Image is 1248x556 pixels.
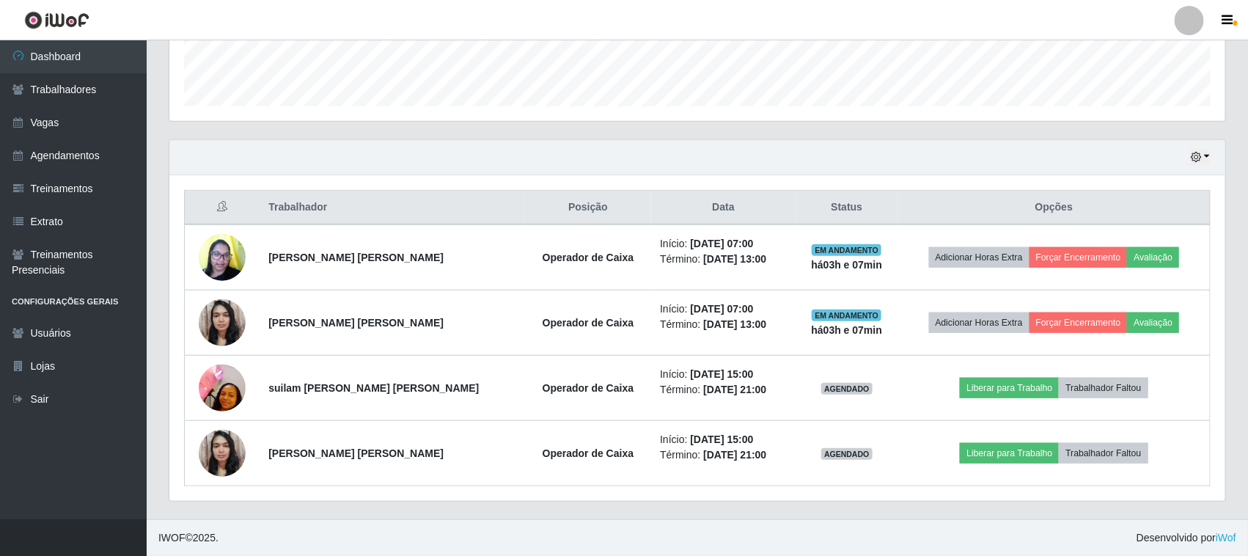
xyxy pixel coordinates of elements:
[821,448,873,460] span: AGENDADO
[660,447,787,463] li: Término:
[268,447,444,459] strong: [PERSON_NAME] [PERSON_NAME]
[1127,247,1179,268] button: Avaliação
[24,11,89,29] img: CoreUI Logo
[1059,443,1148,464] button: Trabalhador Faltou
[199,422,246,484] img: 1736008247371.jpeg
[660,301,787,317] li: Início:
[960,378,1059,398] button: Liberar para Trabalho
[929,312,1029,333] button: Adicionar Horas Extra
[690,434,753,445] time: [DATE] 15:00
[199,226,246,288] img: 1632390182177.jpeg
[703,318,766,330] time: [DATE] 13:00
[703,253,766,265] time: [DATE] 13:00
[1137,530,1236,546] span: Desenvolvido por
[651,191,796,225] th: Data
[660,367,787,382] li: Início:
[812,310,881,321] span: EM ANDAMENTO
[525,191,652,225] th: Posição
[898,191,1211,225] th: Opções
[703,384,766,395] time: [DATE] 21:00
[1029,312,1128,333] button: Forçar Encerramento
[929,247,1029,268] button: Adicionar Horas Extra
[703,449,766,461] time: [DATE] 21:00
[1127,312,1179,333] button: Avaliação
[690,303,753,315] time: [DATE] 07:00
[1216,532,1236,544] a: iWof
[660,432,787,447] li: Início:
[812,259,883,271] strong: há 03 h e 07 min
[1029,247,1128,268] button: Forçar Encerramento
[812,324,883,336] strong: há 03 h e 07 min
[158,532,186,544] span: IWOF
[690,368,753,380] time: [DATE] 15:00
[268,252,444,263] strong: [PERSON_NAME] [PERSON_NAME]
[821,383,873,395] span: AGENDADO
[960,443,1059,464] button: Liberar para Trabalho
[543,252,634,263] strong: Operador de Caixa
[199,291,246,354] img: 1736008247371.jpeg
[812,244,881,256] span: EM ANDAMENTO
[690,238,753,249] time: [DATE] 07:00
[268,382,479,394] strong: suilam [PERSON_NAME] [PERSON_NAME]
[660,317,787,332] li: Término:
[543,317,634,329] strong: Operador de Caixa
[796,191,898,225] th: Status
[260,191,524,225] th: Trabalhador
[660,236,787,252] li: Início:
[268,317,444,329] strong: [PERSON_NAME] [PERSON_NAME]
[158,530,219,546] span: © 2025 .
[660,382,787,398] li: Término:
[1059,378,1148,398] button: Trabalhador Faltou
[543,447,634,459] strong: Operador de Caixa
[543,382,634,394] strong: Operador de Caixa
[660,252,787,267] li: Término:
[199,356,246,419] img: 1699901172433.jpeg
